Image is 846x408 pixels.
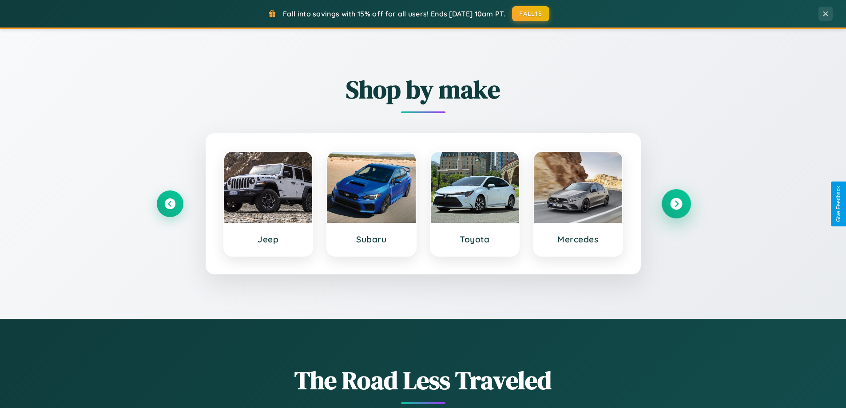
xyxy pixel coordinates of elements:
[543,234,613,245] h3: Mercedes
[440,234,510,245] h3: Toyota
[157,72,690,107] h2: Shop by make
[233,234,304,245] h3: Jeep
[512,6,549,21] button: FALL15
[157,363,690,397] h1: The Road Less Traveled
[336,234,407,245] h3: Subaru
[283,9,505,18] span: Fall into savings with 15% off for all users! Ends [DATE] 10am PT.
[835,186,842,222] div: Give Feedback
